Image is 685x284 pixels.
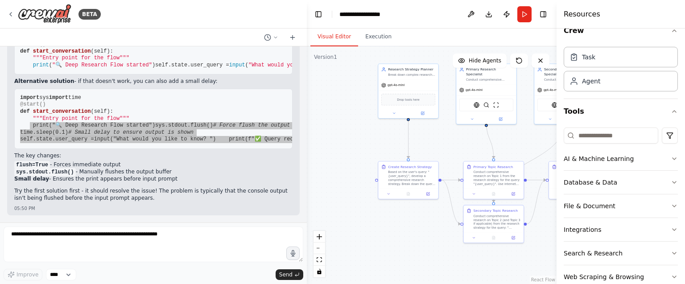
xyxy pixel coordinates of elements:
[20,48,30,54] span: def
[14,176,49,182] strong: Small delay
[33,48,91,54] span: start_conversation
[564,178,617,187] div: Database & Data
[564,218,678,241] button: Integrations
[398,191,418,197] button: No output available
[152,62,155,68] span: )
[94,48,107,54] span: self
[466,78,513,82] div: Conduct comprehensive research on assigned topics using internet search and web scraping tools. G...
[14,152,293,160] p: The key changes:
[68,95,81,101] span: time
[49,122,52,128] span: (
[420,191,437,197] button: Open in side panel
[14,161,50,169] code: flush=True
[564,242,678,265] button: Search & Research
[544,78,591,82] div: Conduct parallel research on secondary topics using internet search and web scraping tools. Focus...
[483,191,504,197] button: No output available
[388,73,435,77] div: Break down complex research queries into specific, focused topics that can be researched in paral...
[582,77,600,86] div: Agent
[473,214,520,230] div: Conduct comprehensive research on Topic 2 (and Topic 3 if applicable) from the research strategy ...
[14,169,293,176] li: - Manually flushes the output buffer
[245,136,248,142] span: (
[473,208,518,213] div: Secondary Topic Research
[20,129,55,136] span: time.sleep(
[466,88,483,92] span: gpt-4o-mini
[245,62,248,68] span: (
[20,95,39,101] span: import
[339,10,396,19] nav: breadcrumb
[14,176,293,183] li: - Ensures the print appears before input prompt
[279,271,293,278] span: Send
[484,122,496,158] g: Edge from 12863275-2317-47e3-906a-1f331c0f3a8c to 600305f2-3ceb-408d-9344-10ddb1392bf0
[463,161,524,199] div: Primary Topic ResearchConduct comprehensive research on Topic 1 from the research strategy for th...
[564,18,678,43] button: Crew
[260,32,282,43] button: Switch to previous chat
[544,88,561,92] span: gpt-4o-mini
[155,62,229,68] span: self.state.user_query =
[33,108,91,115] span: start_conversation
[20,108,30,115] span: def
[483,102,489,108] img: SerperDevTool
[33,115,129,122] span: """Entry point for the flow"""
[564,154,634,163] div: AI & Machine Learning
[248,136,313,142] span: f"✅ Query received:
[14,205,293,212] div: 05:50 PM
[388,83,404,87] span: gpt-4o-mini
[14,78,293,85] p: - if that doesn't work, you can also add a small delay:
[18,4,71,24] img: Logo
[113,136,213,142] span: "What would you like to know? "
[564,202,615,210] div: File & Document
[564,9,600,20] h4: Resources
[564,225,601,234] div: Integrations
[49,95,68,101] span: import
[388,170,435,186] div: Based on the user's query: "{user_query}", develop a comprehensive research strategy. Break down ...
[33,122,49,128] span: print
[314,254,325,266] button: fit view
[388,67,435,72] div: Research Strategy Planner
[107,108,113,115] span: ):
[534,64,595,125] div: Secondary Research SpecialistConduct parallel research on secondary topics using internet search ...
[442,177,460,226] g: Edge from 493dfffc-cc03-4253-bc6e-4652a21ef6ee to 9e71f536-ef34-4936-8c08-5073c6a42e71
[14,168,76,176] code: sys.stdout.flush()
[107,48,113,54] span: ):
[14,78,74,84] strong: Alternative solution
[314,231,325,243] button: zoom in
[17,271,38,278] span: Improve
[78,9,101,20] div: BETA
[39,95,49,101] span: sys
[229,136,245,142] span: print
[473,170,520,186] div: Conduct comprehensive research on Topic 1 from the research strategy for the query: "{user_query}...
[152,122,155,128] span: )
[487,116,515,122] button: Open in side panel
[493,102,499,108] img: ScrapeWebsiteTool
[91,108,94,115] span: (
[52,122,152,128] span: "🔍 Deep Research Flow started"
[491,122,566,202] g: Edge from 37dc583f-62ae-4593-9443-a1f091f8ab06 to 9e71f536-ef34-4936-8c08-5073c6a42e71
[582,53,595,62] div: Task
[94,136,110,142] span: input
[33,55,129,61] span: """Entry point for the flow"""
[110,136,113,142] span: (
[453,54,507,68] button: Hide Agents
[564,249,623,258] div: Search & Research
[91,48,94,54] span: (
[310,28,358,46] button: Visual Editor
[213,136,216,142] span: )
[505,235,522,241] button: Open in side panel
[286,247,300,260] button: Click to speak your automation idea
[314,54,337,61] div: Version 1
[14,188,293,202] p: Try the first solution first - it should resolve the issue! The problem is typically that the con...
[564,147,678,170] button: AI & Machine Learning
[20,41,46,47] span: @start()
[314,243,325,254] button: zoom out
[155,122,213,128] span: sys.stdout.flush()
[552,102,557,108] img: EXASearchTool
[94,108,107,115] span: self
[314,266,325,277] button: toggle interactivity
[312,8,325,21] button: Hide left sidebar
[4,269,42,280] button: Improve
[483,235,504,241] button: No output available
[378,64,439,119] div: Research Strategy PlannerBreak down complex research queries into specific, focused topics that c...
[564,99,678,124] button: Tools
[473,165,513,169] div: Primary Topic Research
[68,129,194,136] span: # Small delay to ensure output is shown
